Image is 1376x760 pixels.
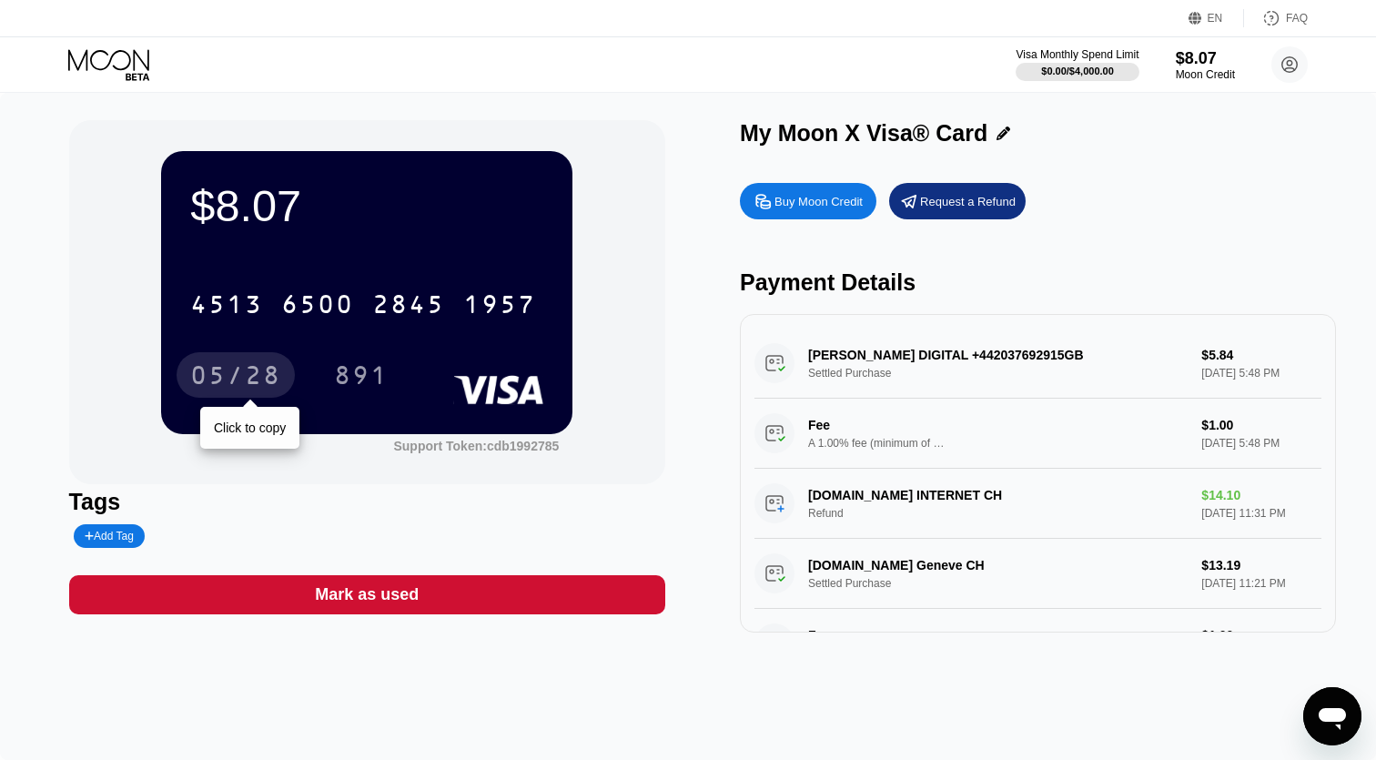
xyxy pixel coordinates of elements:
div: EN [1189,9,1244,27]
div: 05/28 [177,352,295,398]
div: Tags [69,489,665,515]
div: Fee [808,628,936,643]
div: $8.07 [1176,49,1235,68]
div: FeeA 1.00% fee (minimum of $1.00) is charged on all transactions$1.00[DATE] 11:21 PM [754,609,1321,679]
div: $8.07Moon Credit [1176,49,1235,81]
div: Add Tag [74,524,145,548]
div: Mark as used [69,575,665,614]
div: 4513650028451957 [179,281,547,327]
div: FeeA 1.00% fee (minimum of $1.00) is charged on all transactions$1.00[DATE] 5:48 PM [754,399,1321,469]
div: $1.00 [1201,418,1321,432]
div: $0.00 / $4,000.00 [1041,66,1114,76]
div: Buy Moon Credit [740,183,876,219]
div: 2845 [372,292,445,321]
div: Support Token: cdb1992785 [393,439,559,453]
div: 6500 [281,292,354,321]
div: Visa Monthly Spend Limit [1016,48,1138,61]
div: Request a Refund [889,183,1026,219]
div: Mark as used [315,584,419,605]
div: Visa Monthly Spend Limit$0.00/$4,000.00 [1016,48,1138,81]
div: $8.07 [190,180,543,231]
div: Request a Refund [920,194,1016,209]
div: 1957 [463,292,536,321]
div: 891 [320,352,402,398]
div: [DATE] 5:48 PM [1201,437,1321,450]
div: $1.00 [1201,628,1321,643]
div: Support Token:cdb1992785 [393,439,559,453]
iframe: Кнопка запуска окна обмена сообщениями [1303,687,1361,745]
div: My Moon X Visa® Card [740,120,987,147]
div: Buy Moon Credit [774,194,863,209]
div: 4513 [190,292,263,321]
div: Fee [808,418,936,432]
div: Moon Credit [1176,68,1235,81]
div: 05/28 [190,363,281,392]
div: 891 [334,363,389,392]
div: FAQ [1286,12,1308,25]
div: Add Tag [85,530,134,542]
div: Click to copy [214,421,286,435]
div: FAQ [1244,9,1308,27]
div: EN [1208,12,1223,25]
div: Payment Details [740,269,1336,296]
div: A 1.00% fee (minimum of $1.00) is charged on all transactions [808,437,945,450]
